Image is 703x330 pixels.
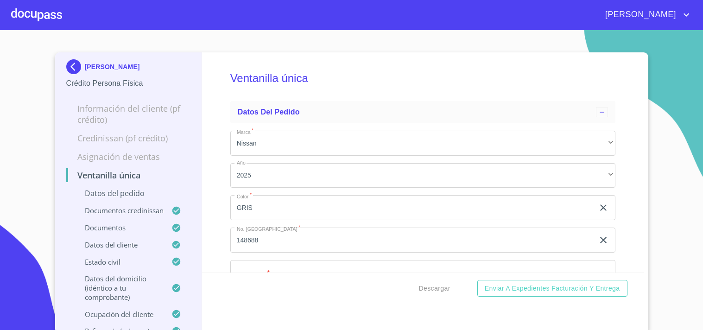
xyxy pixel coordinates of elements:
p: Ventanilla única [66,170,191,181]
button: clear input [598,235,609,246]
p: Ocupación del Cliente [66,310,172,319]
button: account of current user [598,7,692,22]
span: Enviar a Expedientes Facturación y Entrega [485,283,620,294]
p: Información del cliente (PF crédito) [66,103,191,125]
p: [PERSON_NAME] [85,63,140,70]
p: Asignación de Ventas [66,151,191,162]
p: Credinissan (PF crédito) [66,133,191,144]
button: Enviar a Expedientes Facturación y Entrega [477,280,627,297]
div: Datos del pedido [230,101,615,123]
p: Documentos CrediNissan [66,206,172,215]
div: 2025 [230,163,615,188]
span: Descargar [419,283,450,294]
p: Crédito Persona Física [66,78,191,89]
div: Nissan [230,131,615,156]
p: Datos del domicilio (idéntico a tu comprobante) [66,274,172,302]
p: Documentos [66,223,172,232]
button: Descargar [415,280,454,297]
img: Docupass spot blue [66,59,85,74]
span: Datos del pedido [238,108,300,116]
p: Estado civil [66,257,172,267]
p: Datos del cliente [66,240,172,249]
button: clear input [598,202,609,213]
h5: Ventanilla única [230,59,615,97]
div: [PERSON_NAME] [66,59,191,78]
span: [PERSON_NAME] [598,7,681,22]
p: Datos del pedido [66,188,191,198]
